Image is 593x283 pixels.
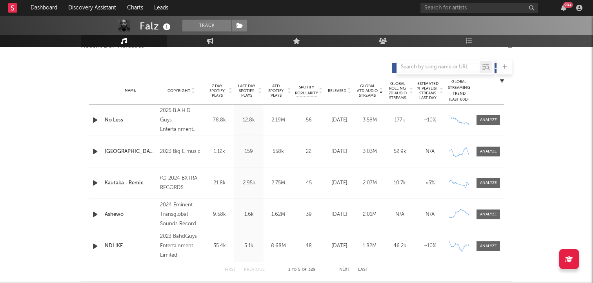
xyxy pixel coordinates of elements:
div: 21.8k [207,179,232,187]
div: N/A [417,211,443,219]
div: 12.8k [236,116,262,124]
div: 1.12k [207,148,232,156]
input: Search for artists [420,3,538,13]
div: 2.95k [236,179,262,187]
span: Last Day Spotify Plays [236,84,257,98]
a: No Less [105,116,156,124]
div: (C) 2024 BXTRA RECORDS [160,174,203,193]
div: 3.03M [357,148,383,156]
a: Kautaka - Remix [105,179,156,187]
div: 558k [266,148,291,156]
button: Track [182,20,231,31]
div: 56 [295,116,322,124]
div: [DATE] [326,148,353,156]
div: 1.62M [266,211,291,219]
input: Search by song name or URL [397,64,480,70]
div: 78.8k [207,116,232,124]
span: Released [328,88,346,93]
div: 8.68M [266,242,291,250]
div: 52.9k [387,148,413,156]
div: 2025 B.A.H.D Guys Entertainment Limited [160,106,203,134]
span: 7 Day Spotify Plays [207,84,227,98]
button: Previous [244,268,265,272]
div: Falz [140,20,173,33]
div: 2023 BahdGuys Entertainment Limited [160,232,203,260]
div: 3.58M [357,116,383,124]
span: Global ATD Audio Streams [357,84,378,98]
div: N/A [417,148,443,156]
div: <5% [417,179,443,187]
div: 10.7k [387,179,413,187]
div: 2024 Eminent Transglobal Sounds Record Limited, Under Exclusive License to ONErpm [160,200,203,229]
span: of [302,268,307,272]
div: 1.82M [357,242,383,250]
div: 46.2k [387,242,413,250]
div: 39 [295,211,322,219]
button: 99+ [561,5,566,11]
div: 48 [295,242,322,250]
span: ATD Spotify Plays [266,84,286,98]
div: 45 [295,179,322,187]
div: 2023 Big E music [160,147,203,156]
button: Last [358,268,368,272]
div: 2.19M [266,116,291,124]
div: 2.01M [357,211,383,219]
div: ~ 10 % [417,116,443,124]
div: 1.6k [236,211,262,219]
div: ~ 10 % [417,242,443,250]
div: [DATE] [326,179,353,187]
div: 5.1k [236,242,262,250]
div: N/A [387,211,413,219]
div: 1 5 329 [280,265,324,275]
span: Spotify Popularity [295,85,318,96]
button: First [225,268,236,272]
div: 35.4k [207,242,232,250]
span: Copyright [167,88,190,93]
div: 9.58k [207,211,232,219]
div: 2.75M [266,179,291,187]
div: [DATE] [326,242,353,250]
span: Global Rolling 7D Audio Streams [387,81,408,100]
div: [DATE] [326,211,353,219]
div: [DATE] [326,116,353,124]
button: Next [339,268,350,272]
div: 22 [295,148,322,156]
a: Ashewo [105,211,156,219]
span: Estimated % Playlist Streams Last Day [417,81,438,100]
div: Global Streaming Trend (Last 60D) [447,79,471,103]
div: Name [105,88,156,94]
a: NDI IKE [105,242,156,250]
div: 99 + [563,2,573,8]
div: 2.07M [357,179,383,187]
div: 177k [387,116,413,124]
a: [GEOGRAPHIC_DATA] [105,148,156,156]
div: 159 [236,148,262,156]
span: to [292,268,296,272]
